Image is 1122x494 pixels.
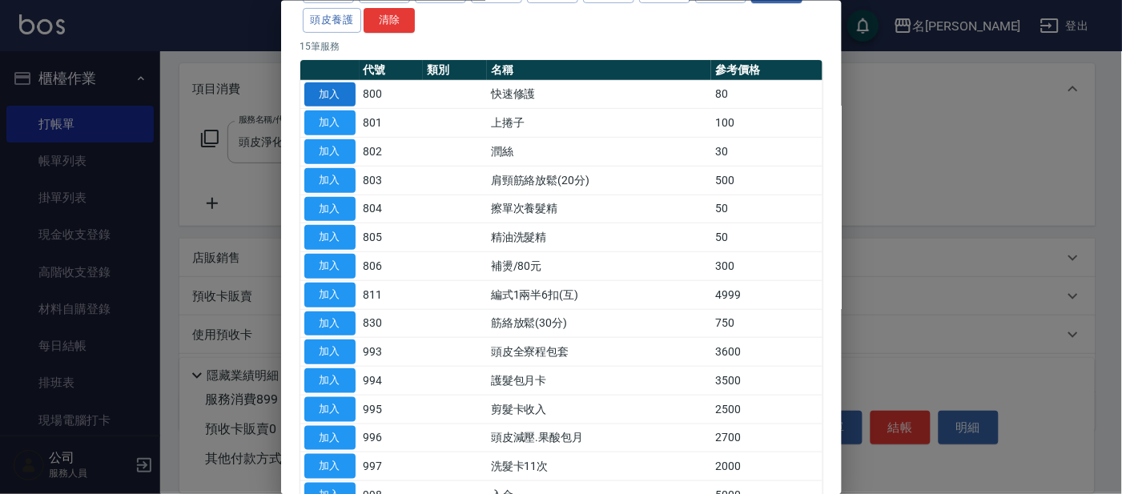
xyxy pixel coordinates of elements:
[360,108,424,137] td: 801
[304,225,356,250] button: 加入
[711,309,822,338] td: 750
[487,195,711,223] td: 擦單次養髮精
[300,38,822,53] p: 15 筆服務
[487,223,711,251] td: 精油洗髮精
[360,366,424,395] td: 994
[487,166,711,195] td: 肩頸筋絡放鬆(20分)
[360,223,424,251] td: 805
[487,80,711,109] td: 快速修護
[711,395,822,424] td: 2500
[711,108,822,137] td: 100
[711,251,822,280] td: 300
[487,424,711,452] td: 頭皮減壓.果酸包月
[487,366,711,395] td: 護髮包月卡
[360,309,424,338] td: 830
[487,452,711,480] td: 洗髮卡11次
[487,137,711,166] td: 潤絲
[487,309,711,338] td: 筋絡放鬆(30分)
[711,424,822,452] td: 2700
[304,167,356,192] button: 加入
[711,452,822,480] td: 2000
[487,108,711,137] td: 上捲子
[360,452,424,480] td: 997
[423,59,487,80] th: 類別
[304,311,356,335] button: 加入
[711,166,822,195] td: 500
[360,251,424,280] td: 806
[711,195,822,223] td: 50
[304,110,356,135] button: 加入
[304,254,356,279] button: 加入
[711,337,822,366] td: 3600
[711,80,822,109] td: 80
[304,425,356,450] button: 加入
[304,139,356,164] button: 加入
[304,396,356,421] button: 加入
[360,80,424,109] td: 800
[304,368,356,393] button: 加入
[304,196,356,221] button: 加入
[487,395,711,424] td: 剪髮卡收入
[360,424,424,452] td: 996
[711,280,822,309] td: 4999
[711,137,822,166] td: 30
[304,454,356,479] button: 加入
[360,337,424,366] td: 993
[487,337,711,366] td: 頭皮全寮程包套
[364,7,415,32] button: 清除
[360,59,424,80] th: 代號
[711,223,822,251] td: 50
[487,251,711,280] td: 補燙/80元
[487,280,711,309] td: 編式1兩半6扣(互)
[360,166,424,195] td: 803
[303,7,362,32] button: 頭皮養護
[711,366,822,395] td: 3500
[360,137,424,166] td: 802
[360,395,424,424] td: 995
[304,282,356,307] button: 加入
[304,82,356,106] button: 加入
[711,59,822,80] th: 參考價格
[487,59,711,80] th: 名稱
[304,339,356,364] button: 加入
[360,195,424,223] td: 804
[360,280,424,309] td: 811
